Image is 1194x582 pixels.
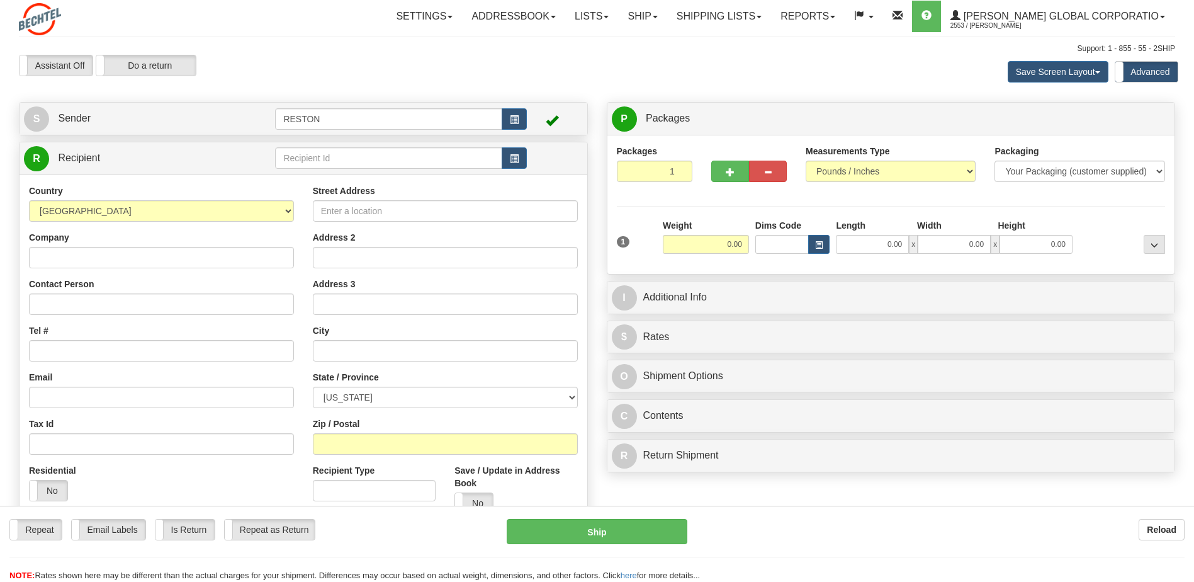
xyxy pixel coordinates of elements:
[313,185,375,197] label: Street Address
[313,324,329,337] label: City
[612,285,637,311] span: I
[612,106,637,132] span: P
[618,1,667,32] a: Ship
[806,145,890,157] label: Measurements Type
[617,145,658,157] label: Packages
[155,520,215,540] label: Is Return
[313,200,578,222] input: Enter a location
[10,520,62,540] label: Repeat
[1147,525,1176,535] b: Reload
[58,152,100,163] span: Recipient
[612,324,1171,350] a: $Rates
[455,493,493,513] label: No
[275,108,502,130] input: Sender Id
[612,324,637,350] span: $
[617,236,630,248] span: 1
[612,106,1171,132] a: P Packages
[941,1,1174,32] a: [PERSON_NAME] Global Corporatio 2553 / [PERSON_NAME]
[386,1,462,32] a: Settings
[24,146,49,171] span: R
[313,371,379,384] label: State / Province
[663,219,692,232] label: Weight
[29,231,69,244] label: Company
[58,113,91,123] span: Sender
[612,404,637,429] span: C
[507,519,687,544] button: Ship
[1139,519,1185,540] button: Reload
[612,363,1171,389] a: OShipment Options
[1115,62,1178,82] label: Advanced
[909,235,918,254] span: x
[29,371,52,384] label: Email
[950,20,1045,32] span: 2553 / [PERSON_NAME]
[454,464,577,489] label: Save / Update in Address Book
[771,1,845,32] a: Reports
[960,11,1159,21] span: [PERSON_NAME] Global Corporatio
[1165,227,1193,355] iframe: chat widget
[313,278,356,290] label: Address 3
[225,520,315,540] label: Repeat as Return
[565,1,618,32] a: Lists
[621,571,637,580] a: here
[667,1,771,32] a: Shipping lists
[313,231,356,244] label: Address 2
[29,185,63,197] label: Country
[24,145,247,171] a: R Recipient
[19,43,1175,54] div: Support: 1 - 855 - 55 - 2SHIP
[29,464,76,477] label: Residential
[72,520,145,540] label: Email Labels
[612,403,1171,429] a: CContents
[30,481,67,501] label: No
[755,219,801,232] label: Dims Code
[24,106,275,132] a: S Sender
[612,443,1171,469] a: RReturn Shipment
[612,285,1171,311] a: IAdditional Info
[998,219,1025,232] label: Height
[275,147,502,169] input: Recipient Id
[991,235,1000,254] span: x
[1144,235,1165,254] div: ...
[29,324,48,337] label: Tel #
[29,418,54,430] label: Tax Id
[836,219,865,232] label: Length
[612,364,637,389] span: O
[313,464,375,477] label: Recipient Type
[24,106,49,132] span: S
[29,278,94,290] label: Contact Person
[9,571,35,580] span: NOTE:
[19,3,61,35] img: logo2553.jpg
[917,219,942,232] label: Width
[20,55,93,76] label: Assistant Off
[313,418,360,430] label: Zip / Postal
[96,55,196,76] label: Do a return
[462,1,565,32] a: Addressbook
[646,113,690,123] span: Packages
[612,443,637,469] span: R
[994,145,1039,157] label: Packaging
[1008,61,1108,83] button: Save Screen Layout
